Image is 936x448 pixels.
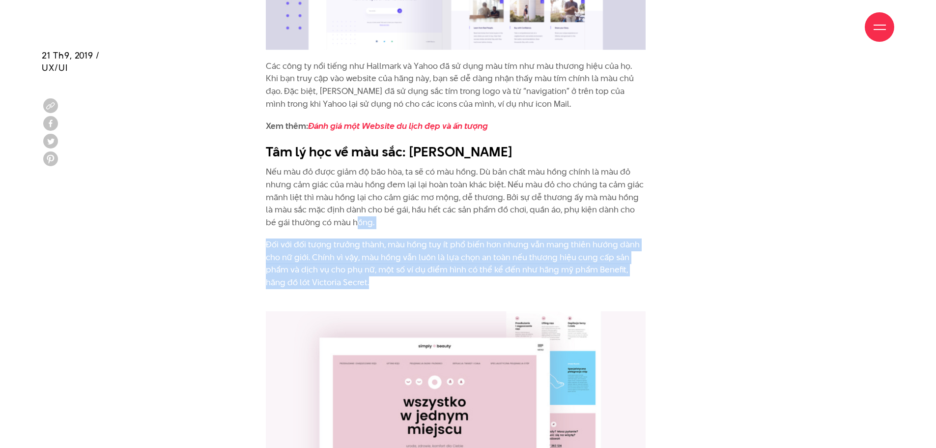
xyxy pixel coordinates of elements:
p: Nếu màu đỏ được giảm độ bão hòa, ta sẽ có màu hồng. Dù bản chất màu hồng chính là màu đỏ nhưng cả... [266,166,646,229]
p: Các công ty nổi tiếng như Hallmark và Yahoo đã sử dụng màu tím như màu thương hiệu của họ. Khi bạ... [266,60,646,110]
strong: Xem thêm: [266,120,488,132]
b: Tâm lý học về màu sắc: [PERSON_NAME] [266,143,513,161]
span: 21 Th9, 2019 / UX/UI [42,49,100,74]
p: Đối với đối tượng trưởng thành, màu hồng tuy ít phổ biến hơn nhưng vẫn mang thiên hướng dành cho ... [266,239,646,301]
a: Đánh giá một Website du lịch đẹp và ấn tượng [308,120,488,132]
